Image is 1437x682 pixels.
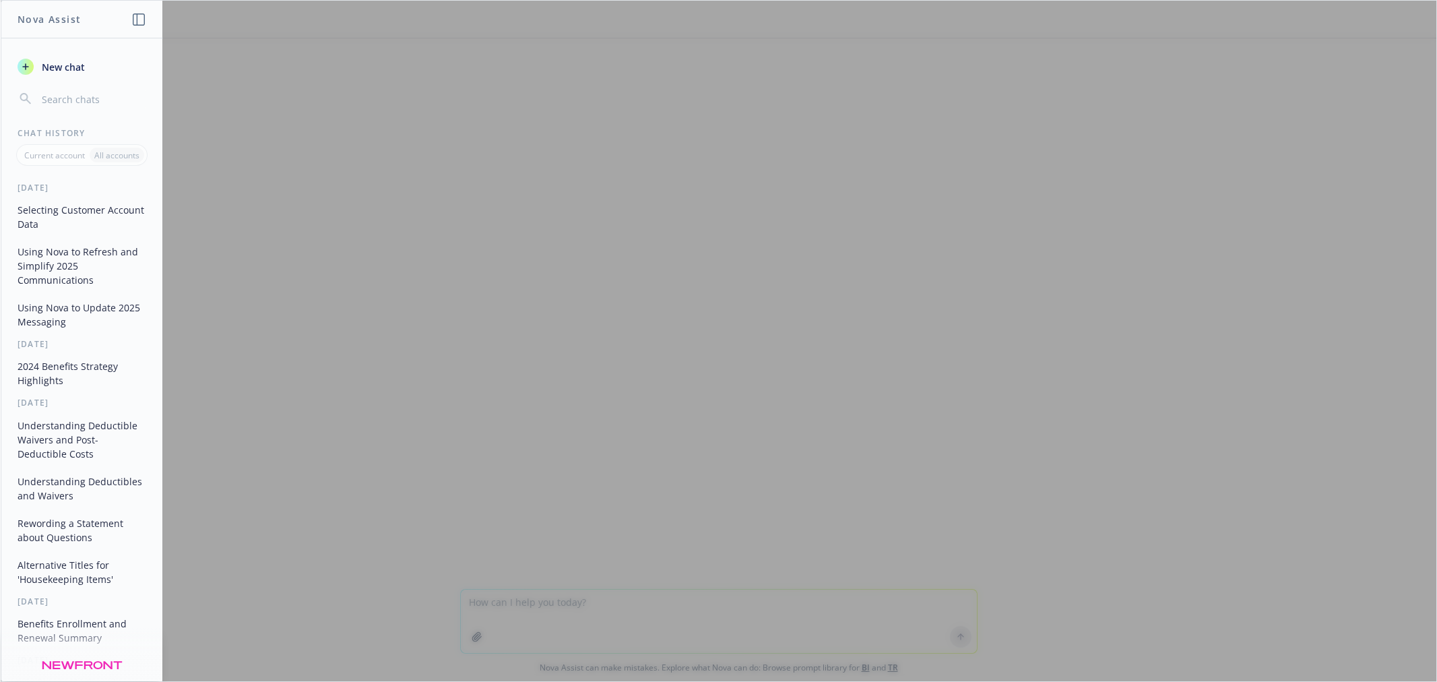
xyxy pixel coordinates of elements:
[12,199,152,235] button: Selecting Customer Account Data
[1,127,162,139] div: Chat History
[12,414,152,465] button: Understanding Deductible Waivers and Post-Deductible Costs
[12,613,152,649] button: Benefits Enrollment and Renewal Summary
[12,241,152,291] button: Using Nova to Refresh and Simplify 2025 Communications
[1,182,162,193] div: [DATE]
[12,470,152,507] button: Understanding Deductibles and Waivers
[39,90,146,108] input: Search chats
[12,355,152,392] button: 2024 Benefits Strategy Highlights
[18,12,81,26] h1: Nova Assist
[12,55,152,79] button: New chat
[24,150,85,161] p: Current account
[1,397,162,408] div: [DATE]
[12,297,152,333] button: Using Nova to Update 2025 Messaging
[12,512,152,549] button: Rewording a Statement about Questions
[12,554,152,590] button: Alternative Titles for 'Housekeeping Items'
[39,60,85,74] span: New chat
[1,654,162,666] div: [DATE]
[94,150,139,161] p: All accounts
[1,596,162,607] div: [DATE]
[1,338,162,350] div: [DATE]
